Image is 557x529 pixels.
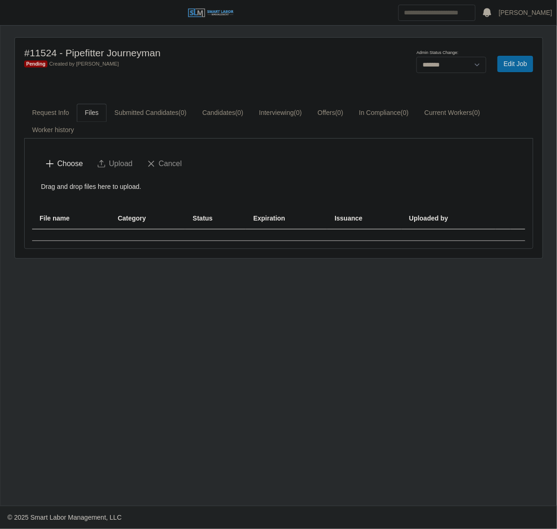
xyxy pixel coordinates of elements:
a: In Compliance [351,104,417,122]
span: Status [193,214,213,223]
span: (0) [235,109,243,116]
input: Search [398,5,476,21]
a: [PERSON_NAME] [499,8,552,18]
button: Cancel [142,154,188,173]
span: (0) [179,109,187,116]
h4: #11524 - Pipefitter Journeyman [24,47,315,59]
a: Interviewing [251,104,310,122]
span: Choose [57,158,83,169]
button: Upload [92,154,138,173]
a: Worker history [24,121,82,139]
span: (0) [401,109,409,116]
a: Request Info [24,104,77,122]
span: Created by [PERSON_NAME] [49,61,119,67]
span: File name [40,214,70,223]
span: Cancel [159,158,182,169]
span: (0) [472,109,480,116]
label: Admin Status Change: [416,50,458,56]
a: Offers [310,104,351,122]
a: Candidates [195,104,251,122]
p: Drag and drop files here to upload. [41,182,517,192]
span: Uploaded by [409,214,448,223]
a: Submitted Candidates [107,104,195,122]
span: Upload [109,158,133,169]
img: SLM Logo [188,8,234,18]
span: Issuance [335,214,362,223]
span: Expiration [253,214,285,223]
span: Pending [24,60,47,68]
button: Choose [40,154,88,173]
a: Edit Job [497,56,533,72]
a: Current Workers [416,104,488,122]
a: Files [77,104,107,122]
span: (0) [294,109,302,116]
span: © 2025 Smart Labor Management, LLC [7,514,121,521]
span: Category [118,214,146,223]
span: (0) [336,109,343,116]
